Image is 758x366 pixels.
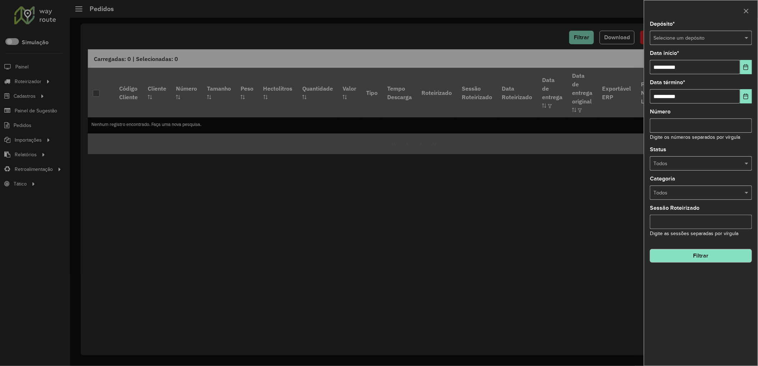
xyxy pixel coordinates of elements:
[650,78,685,87] label: Data término
[650,231,738,236] small: Digite as sessões separadas por vírgula
[650,174,675,183] label: Categoria
[650,20,675,28] label: Depósito
[650,204,699,212] label: Sessão Roteirizado
[740,89,752,103] button: Choose Date
[650,249,752,263] button: Filtrar
[650,107,671,116] label: Número
[740,60,752,74] button: Choose Date
[650,145,666,154] label: Status
[650,49,679,57] label: Data início
[650,134,740,140] small: Digite os números separados por vírgula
